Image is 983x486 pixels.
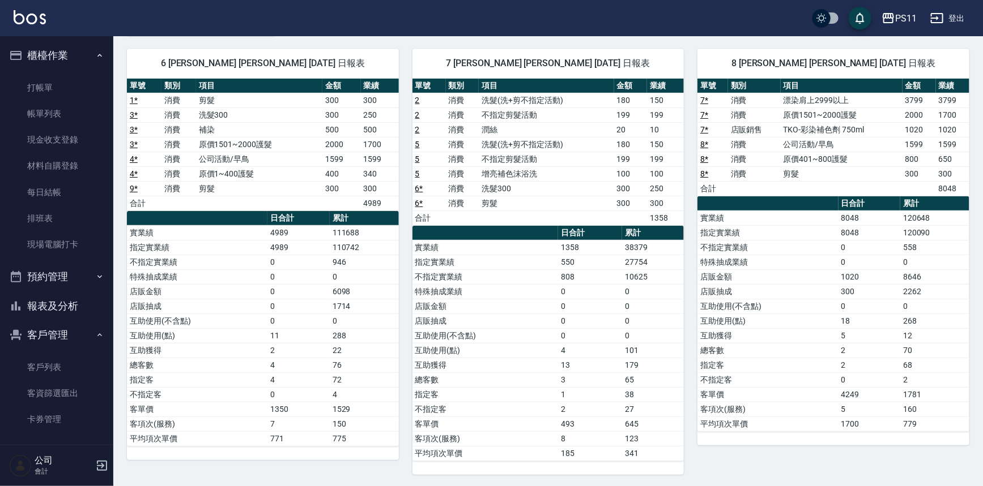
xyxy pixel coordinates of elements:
[622,255,684,269] td: 27754
[697,402,838,416] td: 客項次(服務)
[412,269,558,284] td: 不指定實業績
[900,387,969,402] td: 1781
[839,328,901,343] td: 5
[839,358,901,372] td: 2
[900,358,969,372] td: 68
[330,431,399,446] td: 775
[839,255,901,269] td: 0
[622,372,684,387] td: 65
[647,166,684,181] td: 100
[697,343,838,358] td: 總客數
[614,107,648,122] td: 199
[697,210,838,225] td: 實業績
[900,299,969,313] td: 0
[903,122,936,137] td: 1020
[839,210,901,225] td: 8048
[446,196,479,210] td: 消費
[558,446,622,461] td: 185
[622,416,684,431] td: 645
[903,107,936,122] td: 2000
[877,7,921,30] button: PS11
[728,122,781,137] td: 店販銷售
[127,255,267,269] td: 不指定實業績
[267,343,330,358] td: 2
[614,166,648,181] td: 100
[9,454,32,477] img: Person
[5,262,109,291] button: 預約管理
[446,93,479,107] td: 消費
[127,211,399,446] table: a dense table
[728,137,781,152] td: 消費
[267,269,330,284] td: 0
[5,406,109,432] a: 卡券管理
[267,358,330,372] td: 4
[839,284,901,299] td: 300
[479,181,614,196] td: 洗髮300
[781,152,903,166] td: 原價401~800護髮
[903,79,936,93] th: 金額
[412,446,558,461] td: 平均項次單價
[558,299,622,313] td: 0
[267,387,330,402] td: 0
[647,210,684,225] td: 1358
[558,313,622,328] td: 0
[161,137,196,152] td: 消費
[361,79,399,93] th: 業績
[697,79,728,93] th: 單號
[361,137,399,152] td: 1700
[412,328,558,343] td: 互助使用(不含點)
[330,358,399,372] td: 76
[900,255,969,269] td: 0
[558,431,622,446] td: 8
[622,299,684,313] td: 0
[936,107,969,122] td: 1700
[781,166,903,181] td: 剪髮
[322,107,360,122] td: 300
[322,181,360,196] td: 300
[196,93,323,107] td: 剪髮
[196,166,323,181] td: 原價1~400護髮
[267,313,330,328] td: 0
[361,107,399,122] td: 250
[330,328,399,343] td: 288
[479,79,614,93] th: 項目
[127,372,267,387] td: 指定客
[446,122,479,137] td: 消費
[647,152,684,166] td: 199
[161,122,196,137] td: 消費
[5,231,109,257] a: 現場電腦打卡
[558,387,622,402] td: 1
[322,79,360,93] th: 金額
[900,196,969,211] th: 累計
[697,269,838,284] td: 店販金額
[161,93,196,107] td: 消費
[5,127,109,153] a: 現金收支登錄
[936,166,969,181] td: 300
[697,255,838,269] td: 特殊抽成業績
[446,137,479,152] td: 消費
[330,225,399,240] td: 111688
[900,284,969,299] td: 2262
[267,299,330,313] td: 0
[267,225,330,240] td: 4989
[697,196,969,432] table: a dense table
[415,96,420,105] a: 2
[330,313,399,328] td: 0
[446,152,479,166] td: 消費
[412,226,684,461] table: a dense table
[161,166,196,181] td: 消費
[900,402,969,416] td: 160
[479,122,614,137] td: 潤絲
[361,152,399,166] td: 1599
[728,166,781,181] td: 消費
[14,10,46,24] img: Logo
[196,152,323,166] td: 公司活動/早鳥
[900,210,969,225] td: 120648
[936,152,969,166] td: 650
[936,122,969,137] td: 1020
[558,240,622,255] td: 1358
[5,380,109,406] a: 客資篩選匯出
[5,291,109,321] button: 報表及分析
[5,101,109,127] a: 帳單列表
[558,328,622,343] td: 0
